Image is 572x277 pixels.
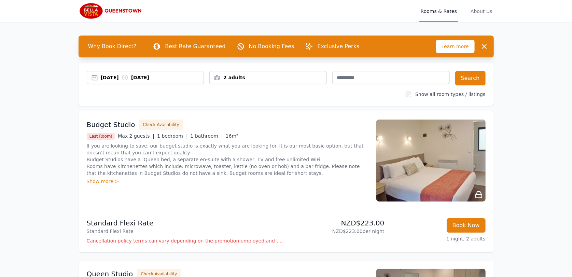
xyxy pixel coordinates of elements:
p: NZD$223.00 [289,218,385,228]
button: Search [455,71,486,85]
img: Bella Vista Queenstown [79,3,144,19]
p: 1 night, 2 adults [390,235,486,242]
button: Check Availability [139,120,183,130]
p: Exclusive Perks [317,42,359,51]
p: Standard Flexi Rate [87,228,283,235]
span: Max 2 guests | [118,133,154,139]
p: Best Rate Guaranteed [165,42,225,51]
p: If you are looking to save, our budget studio is exactly what you are looking for. It is our most... [87,142,368,177]
span: Last Room! [87,133,115,140]
span: Why Book Direct? [83,40,142,53]
button: Book Now [447,218,486,233]
div: 2 adults [210,74,326,81]
span: Learn more [436,40,475,53]
div: [DATE] [DATE] [101,74,204,81]
span: 16m² [226,133,238,139]
label: Show all room types / listings [415,92,485,97]
div: Show more > [87,178,368,185]
p: NZD$223.00 per night [289,228,385,235]
p: No Booking Fees [249,42,294,51]
span: 1 bedroom | [157,133,188,139]
span: 1 bathroom | [191,133,223,139]
h3: Budget Studio [87,120,135,129]
p: Cancellation policy terms can vary depending on the promotion employed and the time of stay of th... [87,237,283,244]
p: Standard Flexi Rate [87,218,283,228]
